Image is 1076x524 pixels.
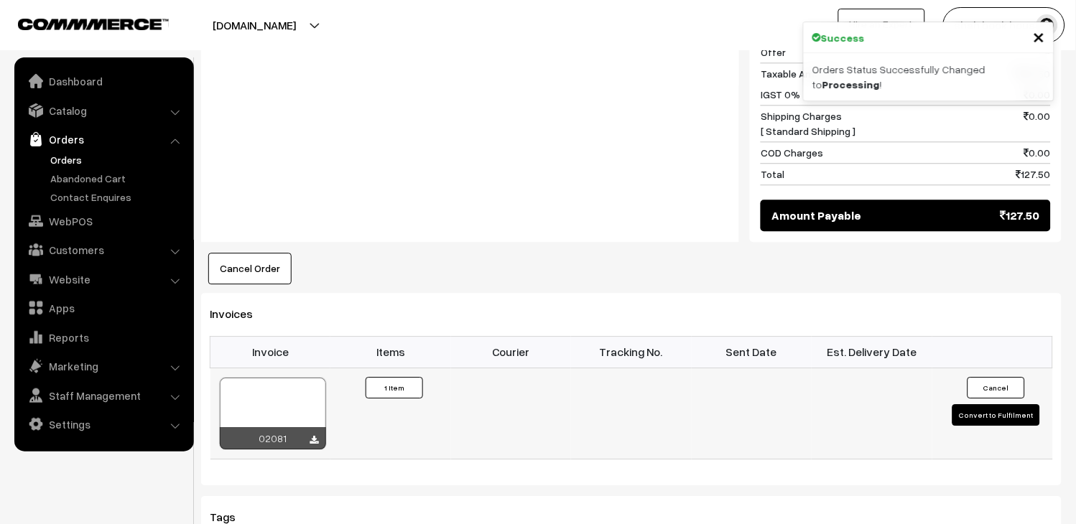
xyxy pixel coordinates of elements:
th: Sent Date [692,336,812,368]
a: Catalog [18,98,189,123]
button: Close [1033,25,1045,47]
span: Offer [761,45,786,60]
span: Tags [210,510,253,524]
strong: Success [821,30,865,45]
span: 127.50 [1016,167,1051,182]
th: Courier [451,336,572,368]
span: Taxable Amount [761,66,836,81]
th: Tracking No. [571,336,692,368]
a: WebPOS [18,208,189,234]
span: 127.50 [1001,207,1040,224]
div: 02081 [220,427,326,449]
a: Marketing [18,353,189,379]
a: Contact Enquires [47,190,189,205]
a: Dashboard [18,68,189,94]
button: shah book hous… [943,7,1065,43]
strong: Processing [822,78,880,90]
img: user [1036,14,1058,36]
span: 0.00 [1024,145,1051,160]
button: Cancel Order [208,253,292,284]
button: Cancel [968,377,1025,398]
a: Reports [18,324,189,350]
th: Invoice [210,336,331,368]
button: Convert to Fulfilment [952,404,1040,426]
span: Shipping Charges [ Standard Shipping ] [761,108,855,139]
a: Website [18,266,189,292]
a: Customers [18,237,189,263]
a: COMMMERCE [18,14,144,32]
span: Invoices [210,307,270,321]
div: Orders Status Successfully Changed to ! [804,53,1054,100]
th: Est. Delivery Date [812,336,932,368]
a: Settings [18,411,189,437]
a: Abandoned Cart [47,171,189,186]
a: Apps [18,295,189,321]
button: [DOMAIN_NAME] [162,7,346,43]
a: Orders [18,126,189,152]
img: COMMMERCE [18,19,169,29]
span: COD Charges [761,145,823,160]
th: Items [330,336,451,368]
span: Total [761,167,784,182]
span: IGST 0% [761,87,800,102]
a: Staff Management [18,383,189,408]
span: 0.00 [1024,108,1051,139]
a: Hire an Expert [838,9,925,40]
button: 1 Item [366,377,423,398]
a: Orders [47,152,189,167]
span: × [1033,22,1045,49]
span: Amount Payable [771,207,861,224]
